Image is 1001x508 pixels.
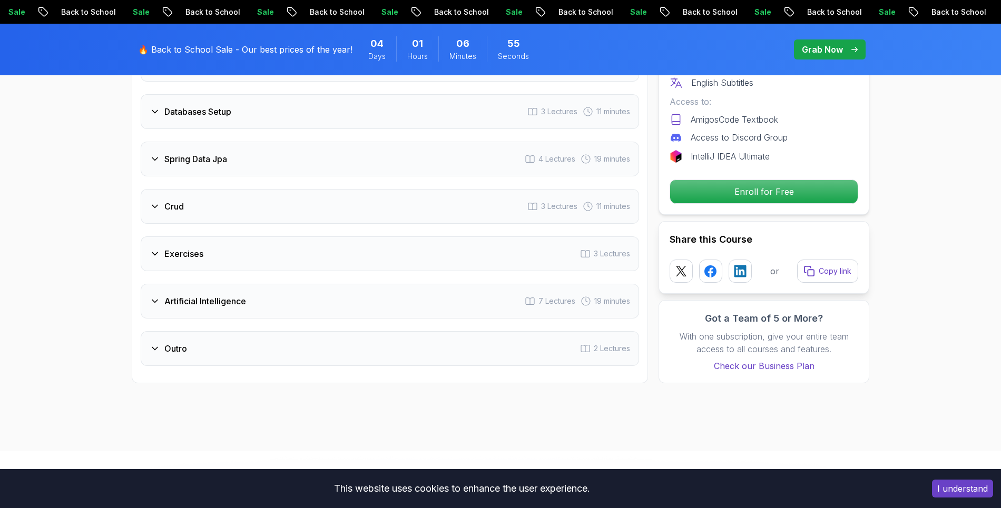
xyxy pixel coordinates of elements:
button: Crud3 Lectures 11 minutes [141,189,639,224]
span: 11 minutes [596,106,630,117]
p: Back to School [922,7,994,17]
h3: Got a Team of 5 or More? [670,311,858,326]
span: Hours [407,51,428,62]
h3: Artificial Intelligence [164,295,246,307]
span: 7 Lectures [538,296,575,306]
p: Sale [621,7,654,17]
p: AmigosCode Textbook [691,113,778,126]
span: 2 Lectures [594,343,630,354]
span: 11 minutes [596,201,630,212]
button: Enroll for Free [670,180,858,204]
h2: Share this Course [670,232,858,247]
span: 19 minutes [594,296,630,306]
p: Back to School [798,7,869,17]
p: Access to Discord Group [691,131,788,144]
p: 🔥 Back to School Sale - Our best prices of the year! [138,43,352,56]
button: Databases Setup3 Lectures 11 minutes [141,94,639,129]
button: Exercises3 Lectures [141,236,639,271]
span: 4 Days [370,36,384,51]
p: Sale [372,7,406,17]
button: Copy link [797,260,858,283]
span: 1 Hours [412,36,423,51]
p: or [770,265,779,277]
span: 6 Minutes [456,36,469,51]
p: Grab Now [802,43,843,56]
p: Back to School [673,7,745,17]
span: 4 Lectures [538,154,575,164]
button: Outro2 Lectures [141,331,639,366]
p: Back to School [425,7,496,17]
h3: Crud [164,200,184,213]
span: 3 Lectures [541,201,577,212]
p: Back to School [52,7,123,17]
h3: Databases Setup [164,105,231,118]
span: 55 Seconds [507,36,520,51]
p: Access to: [670,95,858,108]
p: Sale [496,7,530,17]
p: Sale [745,7,779,17]
p: Back to School [549,7,621,17]
span: Days [368,51,386,62]
p: Sale [869,7,903,17]
p: Sale [123,7,157,17]
p: Back to School [176,7,248,17]
p: English Subtitles [691,76,753,89]
span: Minutes [449,51,476,62]
h3: Outro [164,342,187,355]
p: Back to School [300,7,372,17]
div: This website uses cookies to enhance the user experience. [8,477,916,500]
span: 3 Lectures [594,248,630,259]
img: jetbrains logo [670,150,682,163]
p: Copy link [819,266,851,276]
p: Enroll for Free [670,180,858,203]
p: Sale [248,7,281,17]
span: Seconds [498,51,529,62]
span: 3 Lectures [541,106,577,117]
span: 19 minutes [594,154,630,164]
p: IntelliJ IDEA Ultimate [691,150,770,163]
a: Check our Business Plan [670,360,858,372]
button: Accept cookies [932,480,993,497]
button: Artificial Intelligence7 Lectures 19 minutes [141,284,639,318]
h3: Exercises [164,247,203,260]
h3: Spring Data Jpa [164,153,227,165]
button: Spring Data Jpa4 Lectures 19 minutes [141,142,639,176]
p: With one subscription, give your entire team access to all courses and features. [670,330,858,355]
